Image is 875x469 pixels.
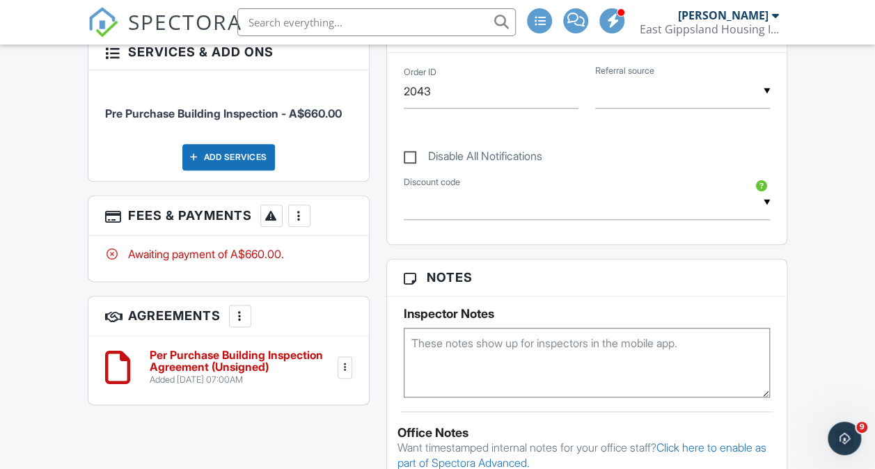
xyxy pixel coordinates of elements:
[182,144,275,170] div: Add Services
[387,260,787,296] h3: Notes
[105,106,342,120] span: Pre Purchase Building Inspection - A$660.00
[856,422,867,433] span: 9
[404,150,542,167] label: Disable All Notifications
[397,426,777,440] div: Office Notes
[404,307,771,321] h5: Inspector Notes
[88,196,369,236] h3: Fees & Payments
[237,8,516,36] input: Search everything...
[88,296,369,336] h3: Agreements
[150,374,335,385] div: Added [DATE] 07:00AM
[88,34,369,70] h3: Services & Add ons
[105,81,352,132] li: Service: Pre Purchase Building Inspection
[88,19,242,48] a: SPECTORA
[128,7,242,36] span: SPECTORA
[639,22,778,36] div: East Gippsland Housing Inspections
[150,349,335,374] h6: Per Purchase Building Inspection Agreement (Unsigned)
[150,349,335,386] a: Per Purchase Building Inspection Agreement (Unsigned) Added [DATE] 07:00AM
[88,7,118,38] img: The Best Home Inspection Software - Spectora
[595,65,654,77] label: Referral source
[404,176,460,189] label: Discount code
[105,246,352,262] div: Awaiting payment of A$660.00.
[404,66,436,79] label: Order ID
[677,8,768,22] div: [PERSON_NAME]
[828,422,861,455] iframe: Intercom live chat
